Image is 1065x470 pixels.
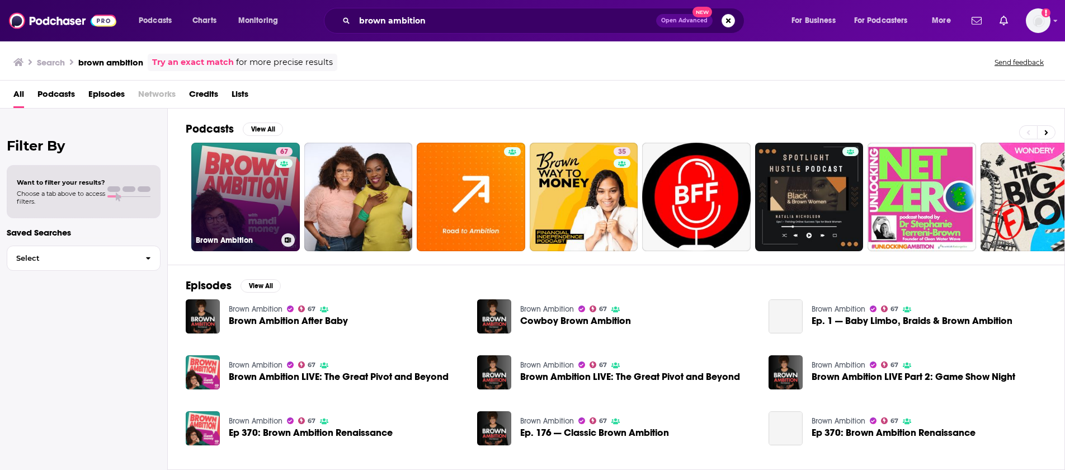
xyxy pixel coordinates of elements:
span: For Podcasters [854,13,908,29]
a: Show notifications dropdown [967,11,986,30]
a: 67 [881,305,899,312]
button: open menu [784,12,850,30]
a: 67 [881,361,899,368]
span: 67 [308,363,315,368]
span: 67 [308,419,315,424]
h3: brown ambition [78,57,143,68]
a: PodcastsView All [186,122,283,136]
span: 67 [599,419,607,424]
span: Podcasts [139,13,172,29]
a: Lists [232,85,248,108]
a: Credits [189,85,218,108]
span: Logged in as angela.cherry [1026,8,1050,33]
img: Brown Ambition LIVE Part 2: Game Show Night [769,355,803,389]
img: Brown Ambition LIVE: The Great Pivot and Beyond [186,355,220,389]
a: Brown Ambition [229,304,282,314]
h3: Brown Ambition [196,236,277,245]
a: Show notifications dropdown [995,11,1012,30]
h2: Episodes [186,279,232,293]
img: Brown Ambition LIVE: The Great Pivot and Beyond [477,355,511,389]
button: open menu [847,12,924,30]
a: Podcasts [37,85,75,108]
img: User Profile [1026,8,1050,33]
a: Brown Ambition [229,416,282,426]
a: Brown Ambition LIVE: The Great Pivot and Beyond [520,372,740,382]
a: 67 [881,417,899,424]
button: Send feedback [991,58,1047,67]
span: New [692,7,713,17]
a: Cowboy Brown Ambition [520,316,631,326]
span: Networks [138,85,176,108]
span: 67 [280,147,288,158]
img: Ep. 176 — Classic Brown Ambition [477,411,511,445]
a: Ep. 176 — Classic Brown Ambition [520,428,669,438]
a: 67 [298,417,316,424]
a: 67 [298,361,316,368]
span: 67 [890,419,898,424]
span: Brown Ambition LIVE Part 2: Game Show Night [812,372,1015,382]
button: Select [7,246,161,271]
input: Search podcasts, credits, & more... [355,12,656,30]
a: 35 [530,143,638,251]
p: Saved Searches [7,227,161,238]
a: Brown Ambition [812,416,865,426]
img: Brown Ambition After Baby [186,299,220,333]
a: Brown Ambition [812,304,865,314]
a: 67 [298,305,316,312]
span: More [932,13,951,29]
a: Ep 370: Brown Ambition Renaissance [229,428,393,438]
span: 67 [890,307,898,312]
a: Brown Ambition [520,360,574,370]
span: Charts [192,13,216,29]
img: Podchaser - Follow, Share and Rate Podcasts [9,10,116,31]
a: Ep. 1 — Baby Limbo, Braids & Brown Ambition [812,316,1012,326]
a: Try an exact match [152,56,234,69]
span: 35 [618,147,626,158]
div: Search podcasts, credits, & more... [334,8,755,34]
span: Open Advanced [661,18,708,23]
a: Ep 370: Brown Ambition Renaissance [769,411,803,445]
a: Brown Ambition [520,416,574,426]
a: Episodes [88,85,125,108]
a: Brown Ambition [229,360,282,370]
a: 67 [276,147,293,156]
a: Ep. 1 — Baby Limbo, Braids & Brown Ambition [769,299,803,333]
span: 67 [599,363,607,368]
a: 67Brown Ambition [191,143,300,251]
span: Want to filter your results? [17,178,105,186]
h3: Search [37,57,65,68]
a: Brown Ambition After Baby [229,316,348,326]
a: Ep 370: Brown Ambition Renaissance [812,428,976,438]
a: 67 [590,417,607,424]
a: All [13,85,24,108]
a: Brown Ambition [520,304,574,314]
button: open menu [131,12,186,30]
a: Brown Ambition [812,360,865,370]
img: Ep 370: Brown Ambition Renaissance [186,411,220,445]
a: 67 [590,305,607,312]
span: 67 [890,363,898,368]
span: 67 [599,307,607,312]
button: open menu [924,12,965,30]
button: View All [241,279,281,293]
svg: Add a profile image [1042,8,1050,17]
a: Brown Ambition LIVE: The Great Pivot and Beyond [229,372,449,382]
a: Charts [185,12,223,30]
img: Cowboy Brown Ambition [477,299,511,333]
button: Show profile menu [1026,8,1050,33]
